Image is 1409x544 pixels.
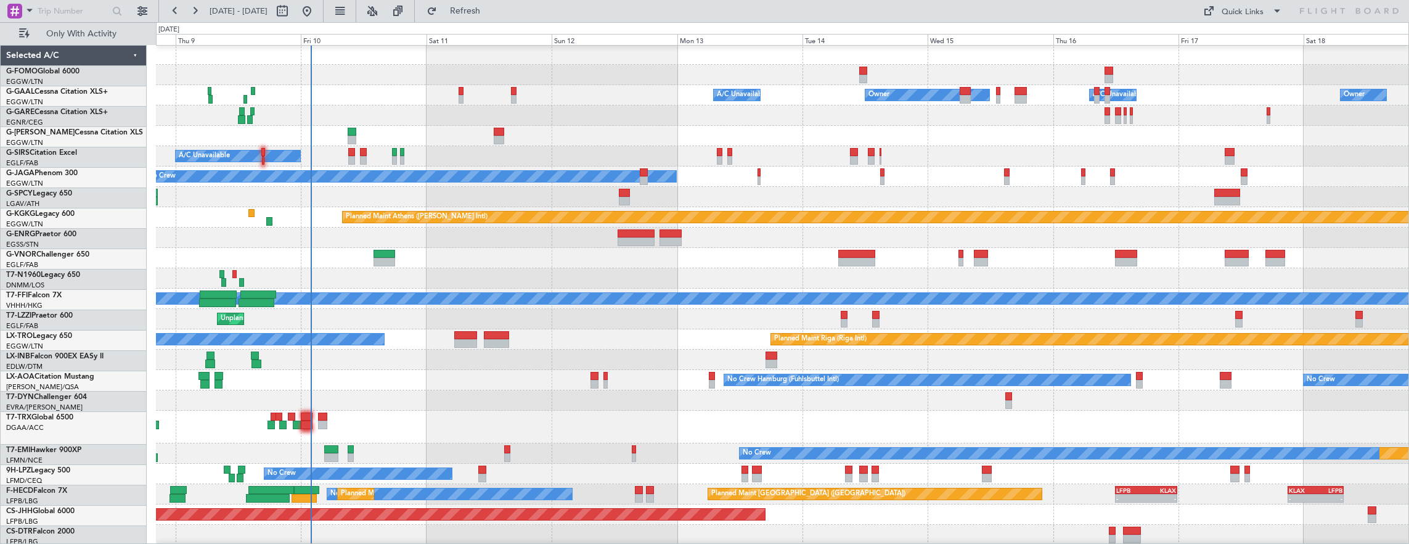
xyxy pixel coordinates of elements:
[6,487,67,495] a: F-HECDFalcon 7X
[14,24,134,44] button: Only With Activity
[6,251,36,258] span: G-VNOR
[38,2,108,20] input: Trip Number
[6,170,35,177] span: G-JAGA
[6,312,31,319] span: T7-LZZI
[6,508,33,515] span: CS-JHH
[717,86,768,104] div: A/C Unavailable
[6,149,77,157] a: G-SIRSCitation Excel
[6,517,38,526] a: LFPB/LBG
[6,447,30,454] span: T7-EMI
[32,30,130,38] span: Only With Activity
[301,34,426,45] div: Fri 10
[6,190,33,197] span: G-SPCY
[6,353,30,360] span: LX-INB
[774,330,867,348] div: Planned Maint Riga (Riga Intl)
[6,447,81,454] a: T7-EMIHawker 900XP
[6,508,75,515] a: CS-JHHGlobal 6000
[677,34,803,45] div: Mon 13
[6,467,31,474] span: 9H-LPZ
[6,292,62,299] a: T7-FFIFalcon 7X
[1289,495,1315,502] div: -
[6,292,28,299] span: T7-FFI
[6,456,43,465] a: LFMN/NCE
[868,86,889,104] div: Owner
[6,179,43,188] a: EGGW/LTN
[427,34,552,45] div: Sat 11
[346,208,488,226] div: Planned Maint Athens ([PERSON_NAME] Intl)
[6,403,83,412] a: EVRA/[PERSON_NAME]
[711,485,905,503] div: Planned Maint [GEOGRAPHIC_DATA] ([GEOGRAPHIC_DATA])
[268,464,296,483] div: No Crew
[1307,371,1335,389] div: No Crew
[179,147,230,165] div: A/C Unavailable
[6,129,143,136] a: G-[PERSON_NAME]Cessna Citation XLS
[439,7,491,15] span: Refresh
[6,109,35,116] span: G-GARE
[727,371,839,389] div: No Crew Hamburg (Fuhlsbuttel Intl)
[6,231,76,238] a: G-ENRGPraetor 600
[6,199,39,208] a: LGAV/ATH
[6,394,34,401] span: T7-DYN
[221,310,423,328] div: Unplanned Maint [GEOGRAPHIC_DATA] ([GEOGRAPHIC_DATA])
[6,251,89,258] a: G-VNORChallenger 650
[6,210,35,218] span: G-KGKG
[1197,1,1288,21] button: Quick Links
[1344,86,1365,104] div: Owner
[6,382,79,392] a: [PERSON_NAME]/QSA
[6,362,43,371] a: EDLW/DTM
[6,260,38,270] a: EGLF/FAB
[6,373,94,381] a: LX-AOACitation Mustang
[1116,487,1146,494] div: LFPB
[6,129,75,136] span: G-[PERSON_NAME]
[1146,495,1176,502] div: -
[176,34,301,45] div: Thu 9
[1178,34,1304,45] div: Fri 17
[6,220,43,229] a: EGGW/LTN
[6,240,39,249] a: EGSS/STN
[928,34,1053,45] div: Wed 15
[6,321,38,331] a: EGLF/FAB
[6,487,33,495] span: F-HECD
[6,170,78,177] a: G-JAGAPhenom 300
[6,373,35,381] span: LX-AOA
[158,25,179,35] div: [DATE]
[6,528,75,535] a: CS-DTRFalcon 2000
[1315,487,1342,494] div: LFPB
[6,210,75,218] a: G-KGKGLegacy 600
[6,342,43,351] a: EGGW/LTN
[147,167,176,186] div: No Crew
[6,88,108,96] a: G-GAALCessna Citation XLS+
[552,34,677,45] div: Sun 12
[6,159,38,168] a: EGLF/FAB
[6,497,38,506] a: LFPB/LBG
[6,281,44,290] a: DNMM/LOS
[1093,86,1144,104] div: A/C Unavailable
[743,444,771,463] div: No Crew
[341,485,535,503] div: Planned Maint [GEOGRAPHIC_DATA] ([GEOGRAPHIC_DATA])
[6,77,43,86] a: EGGW/LTN
[1146,487,1176,494] div: KLAX
[6,312,73,319] a: T7-LZZIPraetor 600
[1053,34,1178,45] div: Thu 16
[6,301,43,310] a: VHHH/HKG
[1289,487,1315,494] div: KLAX
[6,88,35,96] span: G-GAAL
[6,68,38,75] span: G-FOMO
[6,414,31,421] span: T7-TRX
[6,528,33,535] span: CS-DTR
[6,231,35,238] span: G-ENRG
[6,414,73,421] a: T7-TRXGlobal 6500
[6,118,43,127] a: EGNR/CEG
[803,34,928,45] div: Tue 14
[6,271,80,279] a: T7-N1960Legacy 650
[421,1,495,21] button: Refresh
[6,109,108,116] a: G-GARECessna Citation XLS+
[6,97,43,107] a: EGGW/LTN
[6,138,43,147] a: EGGW/LTN
[330,485,359,503] div: No Crew
[6,149,30,157] span: G-SIRS
[6,68,80,75] a: G-FOMOGlobal 6000
[210,6,268,17] span: [DATE] - [DATE]
[6,332,33,340] span: LX-TRO
[6,467,70,474] a: 9H-LPZLegacy 500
